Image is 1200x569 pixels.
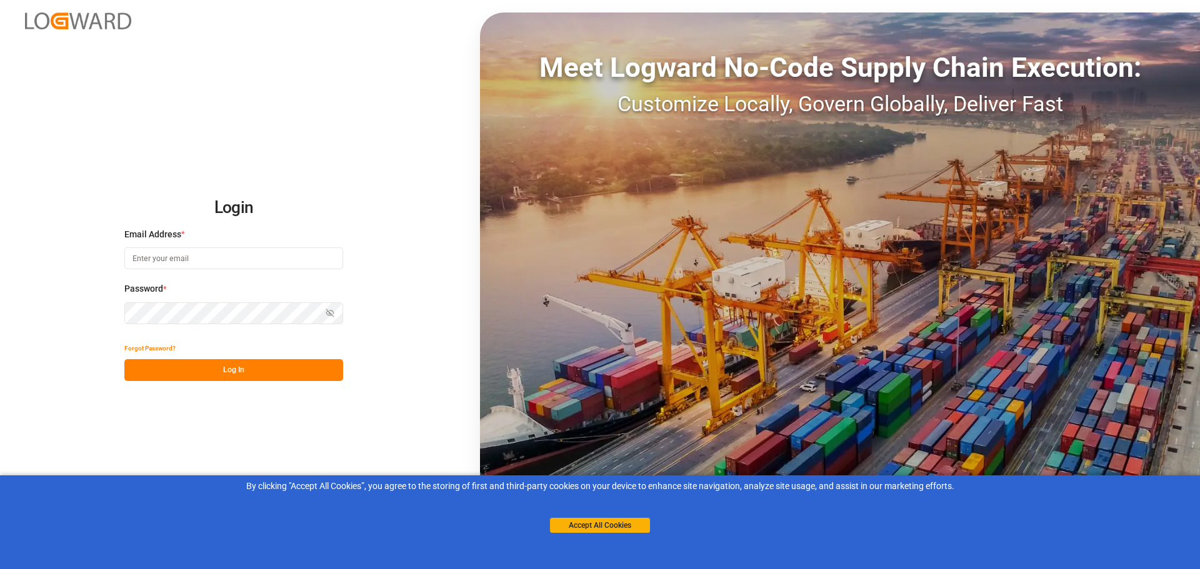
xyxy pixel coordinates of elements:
span: Email Address [124,228,181,241]
button: Accept All Cookies [550,518,650,533]
img: Logward_new_orange.png [25,12,131,29]
button: Log In [124,359,343,381]
input: Enter your email [124,247,343,269]
button: Forgot Password? [124,337,176,359]
span: Password [124,282,163,295]
div: By clicking "Accept All Cookies”, you agree to the storing of first and third-party cookies on yo... [9,480,1191,493]
h2: Login [124,188,343,228]
div: Customize Locally, Govern Globally, Deliver Fast [480,88,1200,120]
div: Meet Logward No-Code Supply Chain Execution: [480,47,1200,88]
